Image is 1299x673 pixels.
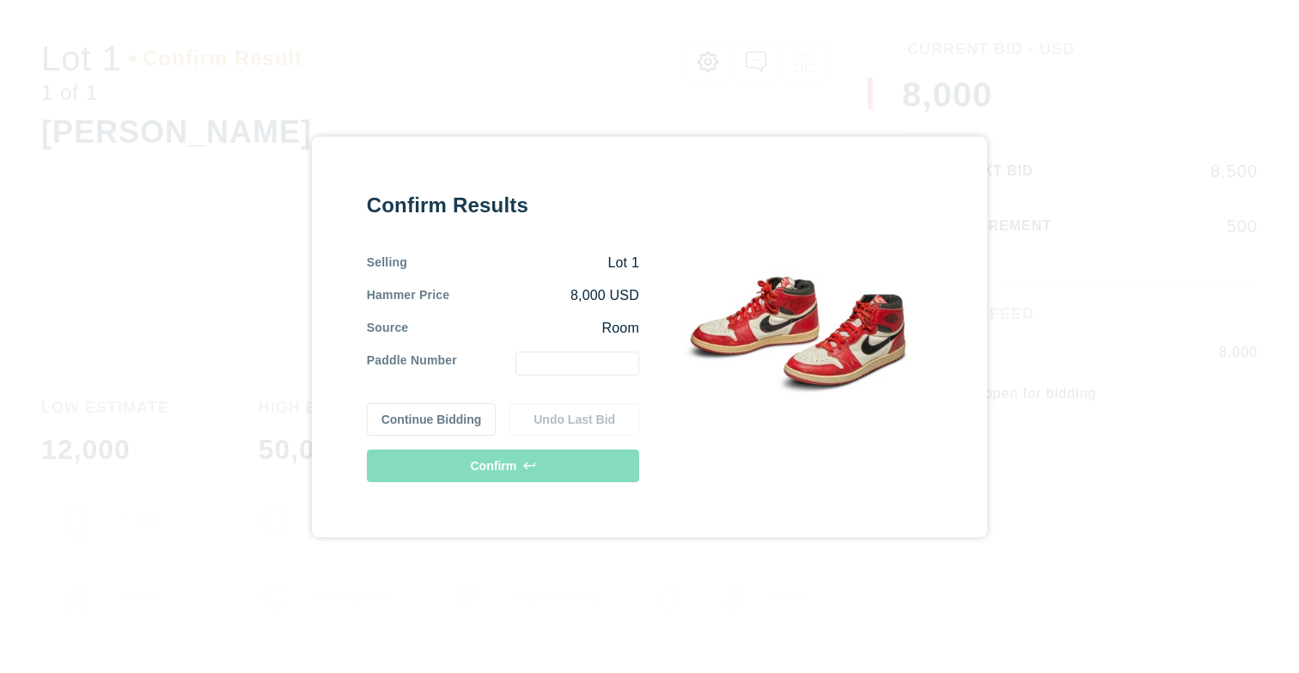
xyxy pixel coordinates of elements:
[367,352,457,376] div: Paddle Number
[367,254,407,272] div: Selling
[449,286,639,305] div: 8,000 USD
[367,192,639,219] div: Confirm Results
[367,286,450,305] div: Hammer Price
[509,403,639,436] button: Undo Last Bid
[367,319,409,338] div: Source
[407,254,639,272] div: Lot 1
[408,319,639,338] div: Room
[367,403,497,436] button: Continue Bidding
[367,450,639,482] button: Confirm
